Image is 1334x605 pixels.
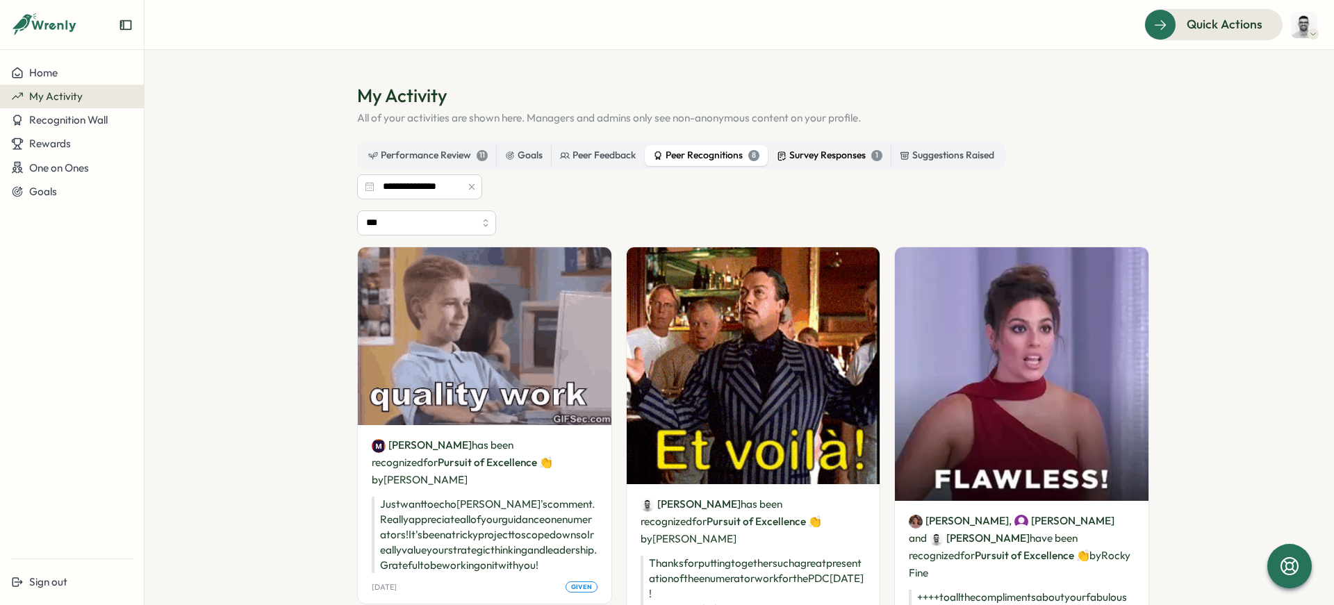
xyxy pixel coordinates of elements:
[707,515,821,528] span: Pursuit of Excellence 👏
[930,531,1030,546] a: Kyle Peterson[PERSON_NAME]
[560,148,636,163] div: Peer Feedback
[372,583,397,592] p: [DATE]
[895,247,1148,501] img: Recognition Image
[368,148,488,163] div: Performance Review
[1291,12,1317,38] img: Kyle Peterson
[900,148,994,163] div: Suggestions Raised
[1014,515,1028,529] img: Tallulah Kay
[1144,9,1283,40] button: Quick Actions
[372,439,386,453] img: Melanie Barker
[641,497,741,512] a: Kyle Peterson[PERSON_NAME]
[641,495,866,547] p: has been recognized by [PERSON_NAME]
[372,436,598,488] p: has been recognized by [PERSON_NAME]
[438,456,552,469] span: Pursuit of Excellence 👏
[29,90,83,103] span: My Activity
[29,66,58,79] span: Home
[871,150,882,161] div: 1
[505,148,543,163] div: Goals
[423,456,438,469] span: for
[748,150,759,161] div: 8
[119,18,133,32] button: Expand sidebar
[909,515,923,529] img: Shreya Chatterjee
[777,148,882,163] div: Survey Responses
[975,549,1089,562] span: Pursuit of Excellence 👏
[909,512,1135,581] p: have been recognized by Rocky Fine
[29,113,108,126] span: Recognition Wall
[29,185,57,198] span: Goals
[372,438,472,453] a: Melanie Barker[PERSON_NAME]
[653,148,759,163] div: Peer Recognitions
[29,161,89,174] span: One on Ones
[930,532,944,546] img: Kyle Peterson
[641,498,654,512] img: Kyle Peterson
[357,83,1121,108] h1: My Activity
[960,549,975,562] span: for
[571,582,592,592] span: given
[627,247,880,484] img: Recognition Image
[909,531,927,546] span: and
[1187,15,1262,33] span: Quick Actions
[1014,513,1114,529] a: Tallulah Kay[PERSON_NAME]
[358,247,611,425] img: Recognition Image
[477,150,488,161] div: 11
[29,575,67,588] span: Sign out
[372,497,598,573] p: Just want to echo [PERSON_NAME]'s comment. Really appreciate all of your guidance on enumerators!...
[357,110,1121,126] p: All of your activities are shown here. Managers and admins only see non-anonymous content on your...
[1009,512,1114,529] span: ,
[692,515,707,528] span: for
[909,513,1009,529] a: Shreya Chatterjee[PERSON_NAME]
[29,137,71,150] span: Rewards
